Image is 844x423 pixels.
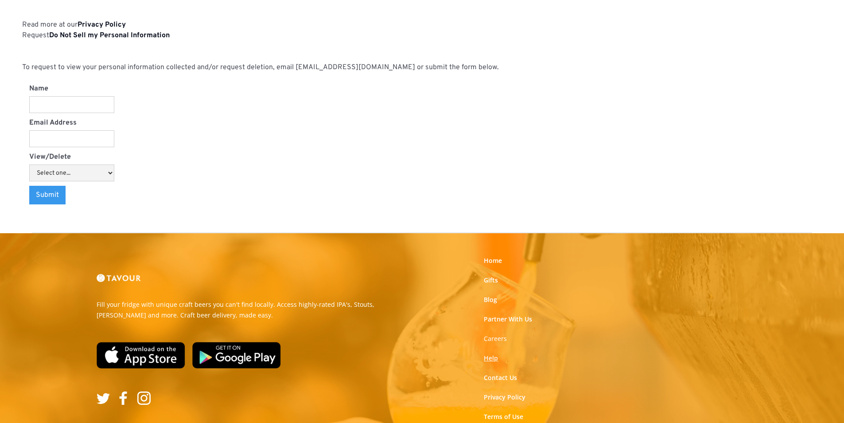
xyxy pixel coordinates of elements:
a: Help [484,354,498,363]
a: Home [484,256,502,265]
a: Careers [484,334,507,343]
a: Privacy Policy [484,393,525,402]
a: Contact Us [484,373,517,382]
p: Fill your fridge with unique craft beers you can't find locally. Access highly-rated IPA's, Stout... [97,299,416,321]
label: Name [29,83,114,94]
a: Partner With Us [484,315,532,324]
a: Do Not Sell my Personal Information [49,31,170,40]
a: Gifts [484,276,498,285]
label: Email Address [29,117,114,128]
form: View/delete my PI [29,83,114,204]
strong: Careers [484,334,507,343]
input: Submit [29,186,66,204]
a: Blog [484,295,497,304]
a: Terms of Use [484,412,523,421]
a: Privacy Policy [78,20,126,29]
label: View/Delete [29,152,114,162]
